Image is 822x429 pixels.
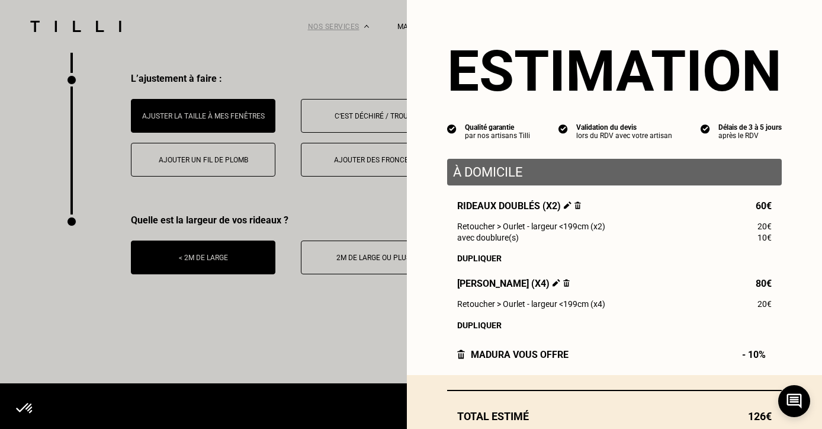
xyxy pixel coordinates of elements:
div: par nos artisans Tilli [465,132,530,140]
img: Éditer [564,201,571,209]
p: À domicile [453,165,776,180]
div: Validation du devis [576,123,672,132]
span: 80€ [756,278,772,289]
img: Éditer [553,279,560,287]
img: Supprimer [574,201,581,209]
span: Retoucher > Ourlet - largeur <199cm (x2) [457,222,605,231]
span: 60€ [756,200,772,212]
img: icon list info [558,123,568,134]
div: Qualité garantie [465,123,530,132]
div: Dupliquer [457,254,772,263]
span: Rideaux doublés (x2) [457,200,581,212]
div: Total estimé [447,410,782,422]
div: lors du RDV avec votre artisan [576,132,672,140]
section: Estimation [447,38,782,104]
span: 20€ [757,222,772,231]
span: [PERSON_NAME] (x4) [457,278,570,289]
img: icon list info [447,123,457,134]
div: Délais de 3 à 5 jours [718,123,782,132]
div: Dupliquer [457,321,772,330]
img: icon list info [701,123,710,134]
div: après le RDV [718,132,782,140]
span: 10€ [757,233,772,242]
div: Madura vous offre [457,349,569,360]
span: Retoucher > Ourlet - largeur <199cm (x4) [457,299,605,309]
span: 126€ [748,410,772,422]
span: - 10% [742,349,772,360]
img: Supprimer [563,279,570,287]
span: avec doublure(s) [457,233,519,242]
span: 20€ [757,299,772,309]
